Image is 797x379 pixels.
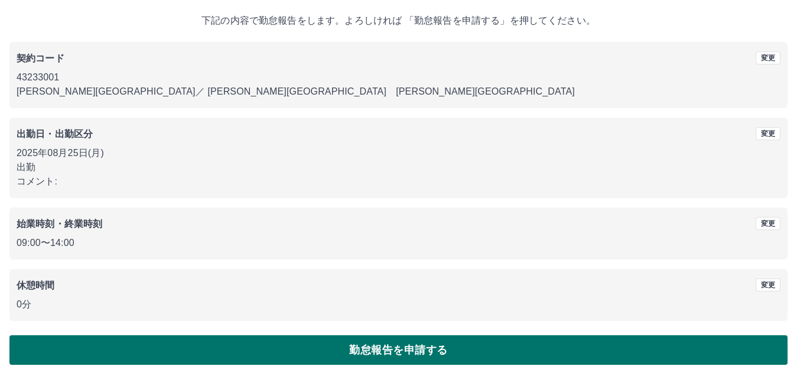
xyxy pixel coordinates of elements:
[17,129,93,139] b: 出勤日・出勤区分
[756,217,780,230] button: 変更
[9,14,788,28] p: 下記の内容で勤怠報告をします。よろしければ 「勤怠報告を申請する」を押してください。
[17,219,102,229] b: 始業時刻・終業時刻
[17,174,780,189] p: コメント:
[17,70,780,85] p: 43233001
[17,146,780,160] p: 2025年08月25日(月)
[17,53,64,63] b: 契約コード
[17,280,55,290] b: 休憩時間
[756,127,780,140] button: 変更
[756,278,780,291] button: 変更
[9,335,788,365] button: 勤怠報告を申請する
[756,51,780,64] button: 変更
[17,85,780,99] p: [PERSON_NAME][GEOGRAPHIC_DATA] ／ [PERSON_NAME][GEOGRAPHIC_DATA] [PERSON_NAME][GEOGRAPHIC_DATA]
[17,160,780,174] p: 出勤
[17,297,780,312] p: 0分
[17,236,780,250] p: 09:00 〜 14:00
